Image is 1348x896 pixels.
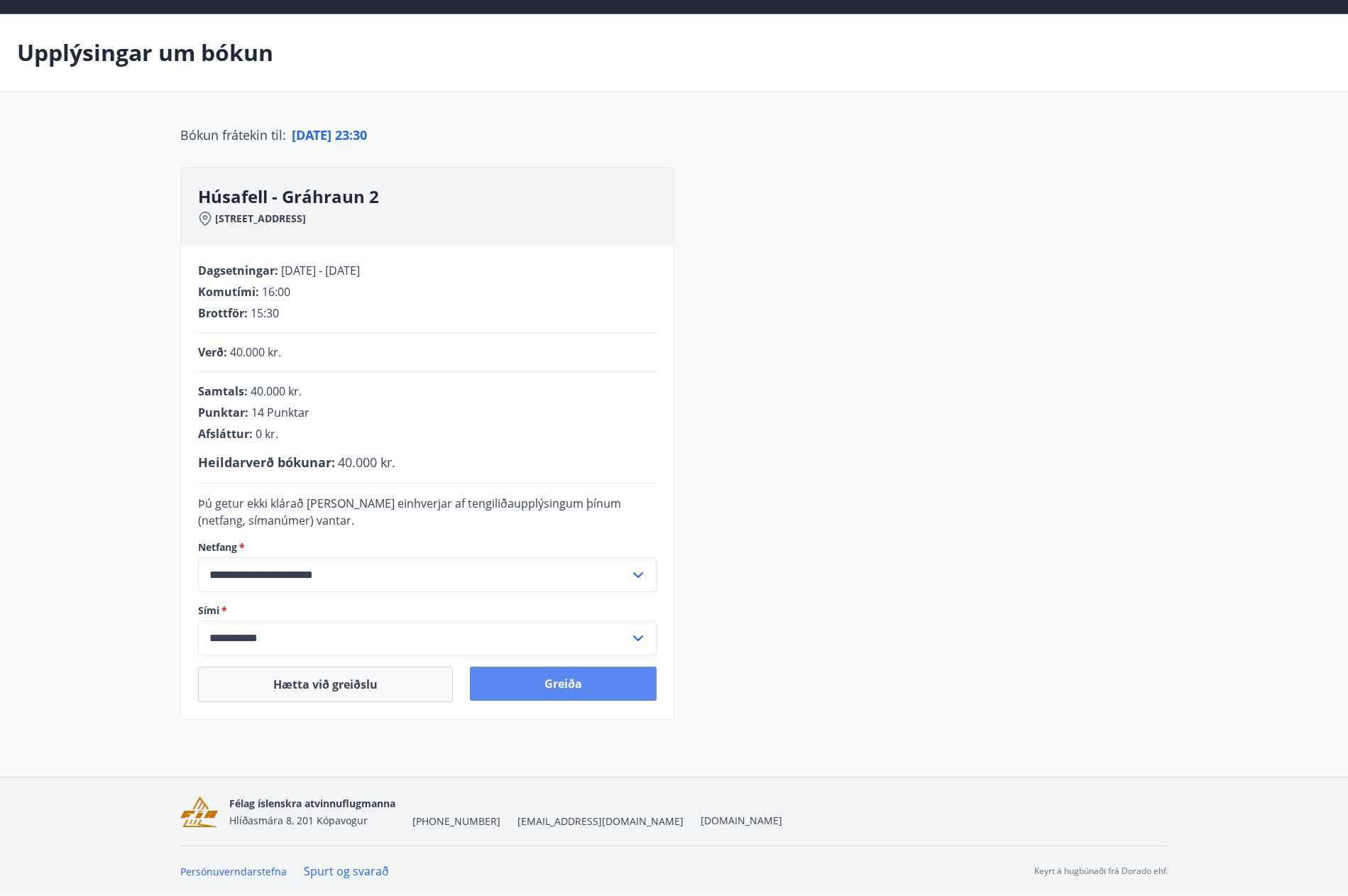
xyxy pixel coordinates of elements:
span: Þú getur ekki klárað [PERSON_NAME] einhverjar af tengiliðaupplýsingum þínum (netfang, símanúmer) ... [198,496,621,528]
a: [DOMAIN_NAME] [701,814,782,827]
a: Persónuverndarstefna [180,865,287,878]
button: Hætta við greiðslu [198,667,453,702]
span: [DATE] 23:30 [292,126,367,143]
span: Dagsetningar : [198,263,278,278]
span: Félag íslenskra atvinnuflugmanna [229,797,395,810]
span: Afsláttur : [198,426,253,442]
span: Samtals : [198,383,248,399]
span: 40.000 kr. [251,383,302,399]
span: 0 kr. [256,426,278,442]
span: 14 Punktar [251,405,309,420]
h3: Húsafell - Gráhraun 2 [198,185,674,209]
span: 15:30 [251,305,279,321]
span: [EMAIL_ADDRESS][DOMAIN_NAME] [517,814,684,829]
span: [DATE] - [DATE] [281,263,360,278]
p: Upplýsingar um bókun [17,37,273,68]
span: 40.000 kr. [338,454,395,471]
p: Keyrt á hugbúnaði frá Dorado ehf. [1034,865,1168,878]
span: 40.000 kr. [230,344,281,360]
a: Spurt og svarað [304,863,389,879]
span: 16:00 [262,284,290,300]
span: Komutími : [198,284,259,300]
span: Hlíðasmára 8, 201 Kópavogur [229,814,368,827]
span: Punktar : [198,405,248,420]
span: [STREET_ADDRESS] [215,212,306,226]
label: Sími [198,603,657,618]
img: FGYwLRsDkrbKU9IF3wjeuKl1ApL8nCcSRU6gK6qq.png [180,797,219,827]
button: Greiða [470,667,657,701]
span: Brottför : [198,305,248,321]
span: [PHONE_NUMBER] [412,814,500,829]
span: Verð : [198,344,227,360]
label: Netfang [198,540,657,554]
span: Heildarverð bókunar : [198,454,335,471]
span: Bókun frátekin til : [180,126,286,144]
